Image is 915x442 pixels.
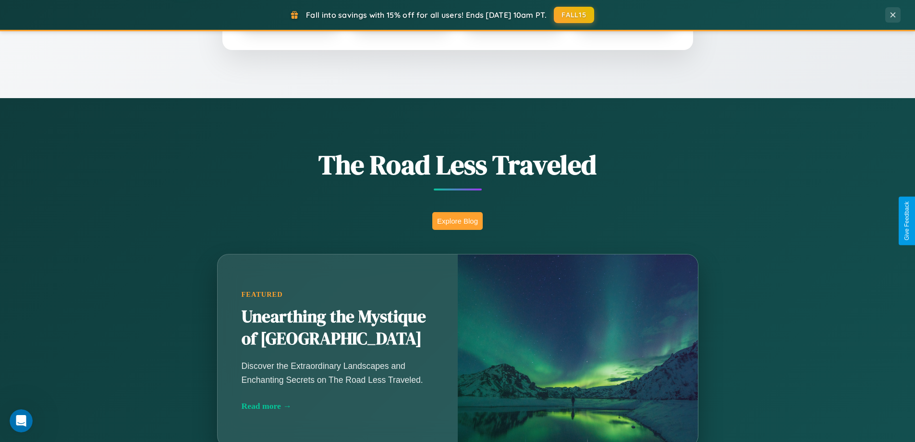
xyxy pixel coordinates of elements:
h2: Unearthing the Mystique of [GEOGRAPHIC_DATA] [242,306,434,350]
p: Discover the Extraordinary Landscapes and Enchanting Secrets on The Road Less Traveled. [242,359,434,386]
h1: The Road Less Traveled [170,146,746,183]
span: Fall into savings with 15% off for all users! Ends [DATE] 10am PT. [306,10,547,20]
div: Read more → [242,401,434,411]
div: Give Feedback [903,202,910,240]
div: Featured [242,290,434,299]
button: FALL15 [554,7,594,23]
button: Explore Blog [432,212,483,230]
iframe: Intercom live chat [10,409,33,432]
